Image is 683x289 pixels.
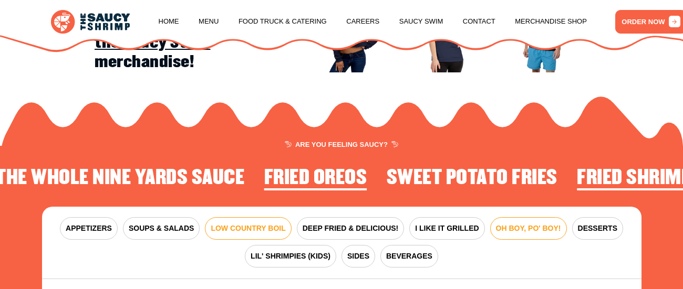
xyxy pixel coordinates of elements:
[496,223,561,234] span: OH BOY, PO' BOY!
[347,251,369,262] span: SIDES
[386,251,432,262] span: BEVERAGES
[264,167,367,192] li: 3 of 4
[515,2,587,41] a: Merchandise Shop
[60,217,118,240] button: APPETIZERS
[159,2,179,41] a: Home
[66,223,112,234] span: APPETIZERS
[409,217,484,240] button: I LIKE IT GRILLED
[303,223,399,234] span: DEEP FRIED & DELICIOUS!
[123,217,200,240] button: SOUPS & SALADS
[211,223,285,234] span: LOW COUNTRY BOIL
[205,217,291,240] button: LOW COUNTRY BOIL
[285,141,398,148] span: ARE YOU FEELING SAUCY?
[341,245,375,267] button: SIDES
[490,217,567,240] button: OH BOY, PO' BOY!
[239,2,327,41] a: Food Truck & Catering
[572,217,623,240] button: DESSERTS
[264,167,367,189] h2: Fried Oreos
[346,2,379,41] a: Careers
[387,167,557,192] li: 4 of 4
[578,223,617,234] span: DESSERTS
[387,167,557,189] h2: Sweet Potato Fries
[415,223,479,234] span: I LIKE IT GRILLED
[199,2,219,41] a: Menu
[463,2,495,41] a: Contact
[380,245,438,267] button: BEVERAGES
[399,2,443,41] a: Saucy Swim
[51,10,130,34] img: logo
[129,223,194,234] span: SOUPS & SALADS
[251,251,330,262] span: LIL' SHRIMPIES (KIDS)
[245,245,336,267] button: LIL' SHRIMPIES (KIDS)
[297,217,405,240] button: DEEP FRIED & DELICIOUS!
